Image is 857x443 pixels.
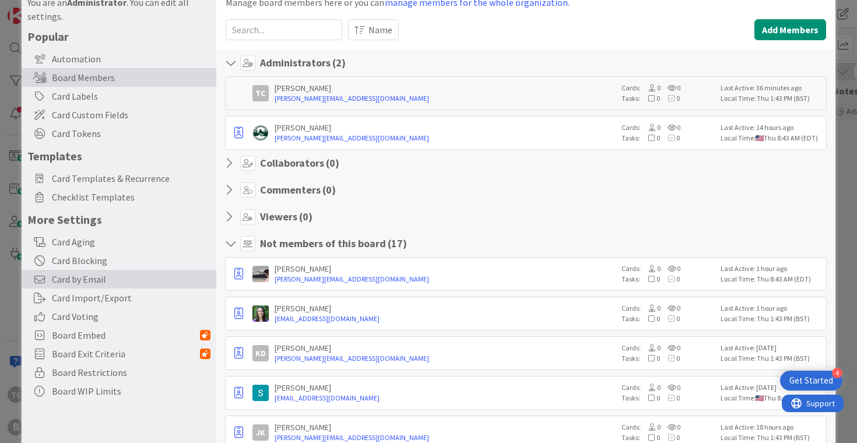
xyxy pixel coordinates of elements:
span: 0 [641,423,661,431]
span: 0 [661,304,680,312]
button: Add Members [754,19,826,40]
div: Open Get Started checklist, remaining modules: 4 [780,371,842,391]
button: Name [348,19,399,40]
div: [PERSON_NAME] [275,422,616,433]
div: Tasks: [621,274,715,284]
div: Cards: [621,343,715,353]
a: [PERSON_NAME][EMAIL_ADDRESS][DOMAIN_NAME] [275,133,616,143]
span: 0 [640,314,660,323]
div: Last Active: [DATE] [721,382,823,393]
span: Card Custom Fields [52,108,210,122]
a: [PERSON_NAME][EMAIL_ADDRESS][DOMAIN_NAME] [275,433,616,443]
a: [EMAIL_ADDRESS][DOMAIN_NAME] [275,393,616,403]
div: [PERSON_NAME] [275,83,616,93]
div: Tasks: [621,93,715,104]
h4: Administrators [260,57,346,69]
span: ( 17 ) [388,237,407,250]
h4: Not members of this board [260,237,407,250]
a: [PERSON_NAME][EMAIL_ADDRESS][DOMAIN_NAME] [275,93,616,104]
span: 0 [640,94,660,103]
span: 0 [641,123,661,132]
span: Board Restrictions [52,365,210,379]
a: [EMAIL_ADDRESS][DOMAIN_NAME] [275,314,616,324]
div: Cards: [621,422,715,433]
div: [PERSON_NAME] [275,382,616,393]
img: SH [252,385,269,401]
div: Local Time: Thu 1:43 PM (BST) [721,93,823,104]
input: Search... [226,19,342,40]
h4: Commenters [260,184,336,196]
h5: More Settings [27,212,210,227]
span: 0 [661,123,680,132]
div: [PERSON_NAME] [275,122,616,133]
div: Board Members [22,68,216,87]
span: 0 [661,383,680,392]
div: Card Import/Export [22,289,216,307]
span: Card Tokens [52,126,210,140]
span: 0 [660,354,680,363]
img: ML [252,305,269,322]
div: Local Time: Thu 1:43 PM (BST) [721,353,823,364]
span: Support [24,2,53,16]
div: Get Started [789,375,833,386]
span: 0 [640,433,660,442]
span: ( 0 ) [326,156,339,170]
div: Last Active: 1 hour ago [721,263,823,274]
span: 0 [660,393,680,402]
span: ( 2 ) [332,56,346,69]
div: KD [252,345,269,361]
span: 0 [661,423,680,431]
h5: Popular [27,29,210,44]
div: Cards: [621,122,715,133]
div: Local Time: Thu 8:43 AM (EDT) [721,393,823,403]
div: Tasks: [621,433,715,443]
span: 0 [641,383,661,392]
div: Automation [22,50,216,68]
span: 0 [661,83,680,92]
span: 0 [640,393,660,402]
div: TC [252,85,269,101]
span: 0 [661,264,680,273]
span: 0 [660,314,680,323]
img: us.png [756,135,763,141]
span: 0 [641,83,661,92]
span: Card by Email [52,272,210,286]
span: 0 [660,275,680,283]
h4: Viewers [260,210,312,223]
div: Tasks: [621,133,715,143]
div: Local Time: Thu 8:43 AM (EDT) [721,133,823,143]
div: Cards: [621,263,715,274]
div: Tasks: [621,314,715,324]
span: 0 [660,94,680,103]
span: 0 [641,304,661,312]
span: Board Embed [52,328,200,342]
div: 4 [832,368,842,378]
div: Cards: [621,382,715,393]
span: Checklist Templates [52,190,210,204]
div: Last Active: 18 hours ago [721,422,823,433]
div: Local Time: Thu 1:43 PM (BST) [721,433,823,443]
span: 0 [640,133,660,142]
div: Card Blocking [22,251,216,270]
span: 0 [660,433,680,442]
a: [PERSON_NAME][EMAIL_ADDRESS][DOMAIN_NAME] [275,353,616,364]
div: Local Time: Thu 1:43 PM (BST) [721,314,823,324]
div: Tasks: [621,393,715,403]
div: Local Time: Thu 8:43 AM (EDT) [721,274,823,284]
div: [PERSON_NAME] [275,263,616,274]
span: Name [368,23,392,37]
span: 0 [660,133,680,142]
div: [PERSON_NAME] [275,343,616,353]
h4: Collaborators [260,157,339,170]
img: us.png [756,395,763,401]
span: 0 [661,343,680,352]
a: [PERSON_NAME][EMAIL_ADDRESS][DOMAIN_NAME] [275,274,616,284]
div: Cards: [621,83,715,93]
span: ( 0 ) [299,210,312,223]
img: TC [252,125,269,141]
div: Card Labels [22,87,216,106]
span: 0 [640,354,660,363]
span: Board Exit Criteria [52,347,200,361]
div: Cards: [621,303,715,314]
div: [PERSON_NAME] [275,303,616,314]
